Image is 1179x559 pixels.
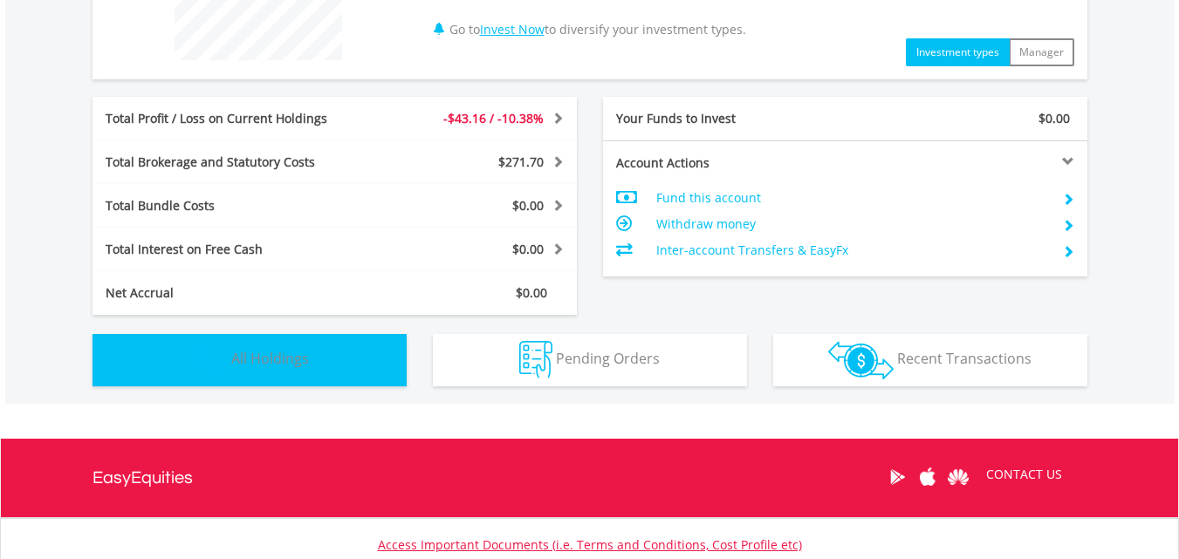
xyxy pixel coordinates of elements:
[656,211,1048,237] td: Withdraw money
[498,153,544,170] span: $271.70
[519,341,552,378] img: pending_instructions-wht.png
[93,439,193,517] a: EasyEquities
[603,110,846,127] div: Your Funds to Invest
[93,284,375,302] div: Net Accrual
[433,334,747,386] button: Pending Orders
[378,536,802,553] a: Access Important Documents (i.e. Terms and Conditions, Cost Profile etc)
[943,450,974,504] a: Huawei
[93,241,375,258] div: Total Interest on Free Cash
[913,450,943,504] a: Apple
[231,349,309,368] span: All Holdings
[773,334,1087,386] button: Recent Transactions
[1009,38,1074,66] button: Manager
[897,349,1032,368] span: Recent Transactions
[828,341,894,379] img: transactions-zar-wht.png
[93,153,375,171] div: Total Brokerage and Statutory Costs
[556,349,660,368] span: Pending Orders
[656,237,1048,263] td: Inter-account Transfers & EasyFx
[480,21,545,37] a: Invest Now
[512,197,544,214] span: $0.00
[93,110,375,127] div: Total Profit / Loss on Current Holdings
[93,197,375,215] div: Total Bundle Costs
[974,450,1074,499] a: CONTACT US
[603,154,846,172] div: Account Actions
[516,284,547,301] span: $0.00
[512,241,544,257] span: $0.00
[190,341,228,378] img: holdings-wht.png
[1038,110,1070,126] span: $0.00
[906,38,1010,66] button: Investment types
[882,450,913,504] a: Google Play
[443,110,544,126] span: -$43.16 / -10.38%
[93,334,407,386] button: All Holdings
[656,185,1048,211] td: Fund this account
